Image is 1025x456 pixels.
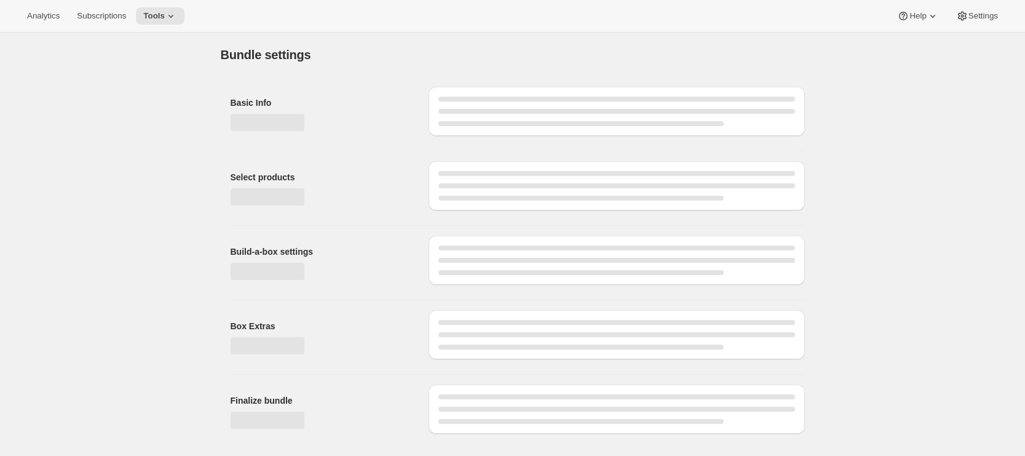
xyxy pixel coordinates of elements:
div: Page loading [206,33,820,444]
span: Help [909,11,926,21]
button: Help [890,7,946,25]
h1: Bundle settings [221,47,311,62]
button: Tools [136,7,184,25]
span: Analytics [27,11,60,21]
h2: Basic Info [231,97,409,109]
button: Analytics [20,7,67,25]
button: Settings [949,7,1005,25]
span: Subscriptions [77,11,126,21]
span: Tools [143,11,165,21]
h2: Select products [231,171,409,183]
h2: Box Extras [231,320,409,332]
span: Settings [968,11,998,21]
h2: Finalize bundle [231,394,409,407]
button: Subscriptions [69,7,133,25]
h2: Build-a-box settings [231,246,409,258]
